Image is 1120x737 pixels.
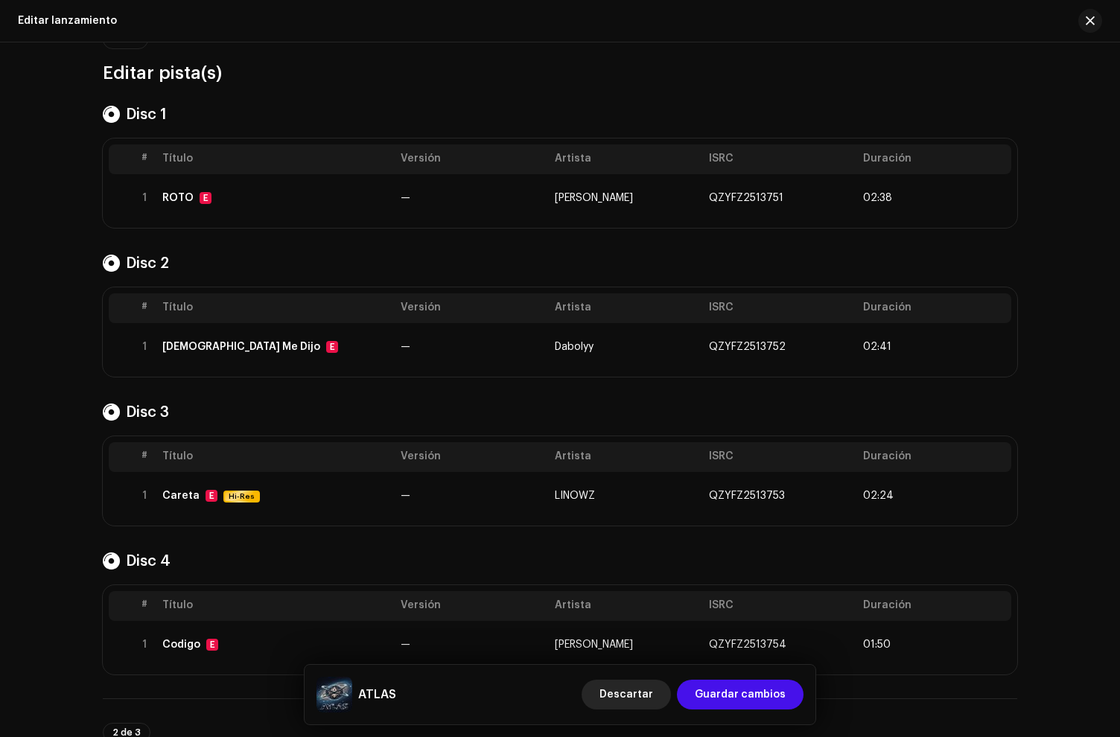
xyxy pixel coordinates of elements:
button: Descartar [582,680,671,709]
button: Guardar cambios [677,680,804,709]
th: Artista [549,144,703,174]
div: E [326,341,338,353]
span: 02:24 [863,490,894,502]
th: Título [156,144,395,174]
span: Descartar [599,680,653,709]
th: Artista [549,293,703,323]
span: 02:38 [863,192,892,204]
span: — [401,491,410,501]
span: — [401,193,410,203]
th: Título [156,293,395,323]
span: — [401,639,410,650]
th: Versión [395,442,549,472]
th: Título [156,442,395,472]
span: QZYFZ2513752 [709,342,786,352]
th: ISRC [703,442,857,472]
th: ISRC [703,591,857,621]
span: Papy Crish [555,193,633,203]
span: QZYFZ2513751 [709,193,783,203]
img: 49dd0edb-4fdc-44ff-806c-f6480c4a88ad [316,677,352,712]
h5: ATLAS [358,686,396,703]
th: Artista [549,591,703,621]
th: ISRC [703,144,857,174]
span: QZYFZ2513753 [709,491,785,501]
th: Versión [395,144,549,174]
th: Duración [857,591,1011,621]
h3: Editar pista(s) [103,61,1017,85]
span: 02:41 [863,341,891,353]
th: Versión [395,293,549,323]
span: Dabolyy [555,342,594,352]
th: Duración [857,293,1011,323]
span: QZYFZ2513754 [709,639,786,650]
th: Duración [857,442,1011,472]
th: ISRC [703,293,857,323]
span: Hi-Res [225,491,258,502]
span: LINOWZ [555,491,595,501]
span: Guardar cambios [695,680,786,709]
th: Artista [549,442,703,472]
span: — [401,342,410,352]
div: Dios Me Dijo [162,341,320,353]
th: Título [156,591,395,621]
th: Duración [857,144,1011,174]
span: Young Erick [555,639,633,650]
span: 01:50 [863,639,891,651]
th: Versión [395,591,549,621]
